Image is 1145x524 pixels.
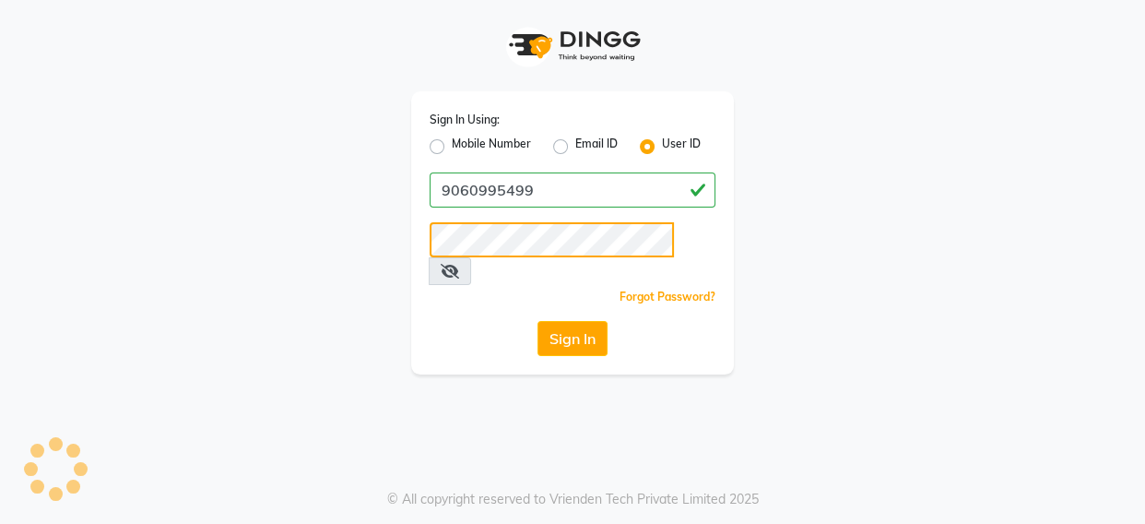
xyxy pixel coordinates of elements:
label: Mobile Number [452,136,531,158]
label: User ID [662,136,701,158]
label: Sign In Using: [430,112,500,128]
input: Username [430,222,674,257]
button: Sign In [537,321,608,356]
input: Username [430,173,715,208]
label: Email ID [575,136,618,158]
a: Forgot Password? [620,290,715,304]
img: logo1.svg [499,18,646,73]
